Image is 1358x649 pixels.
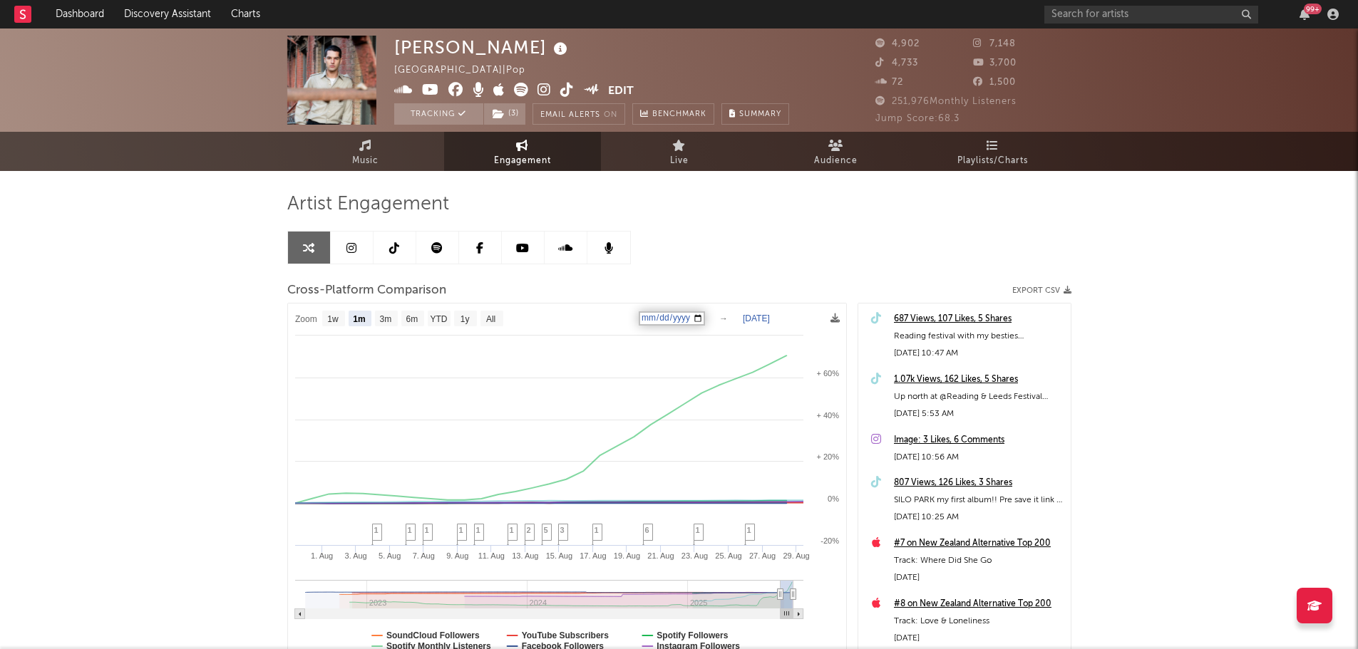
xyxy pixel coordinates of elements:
span: 1 [510,526,514,534]
span: 1 [747,526,751,534]
div: Up north at @Reading & Leeds Festival #balubrigada #leedsfestival #leedsfest #[GEOGRAPHIC_DATA] [894,388,1064,405]
text: 23. Aug [681,551,707,560]
text: + 20% [816,452,839,461]
span: 5 [544,526,548,534]
text: 5. Aug [379,551,401,560]
em: On [604,111,617,119]
text: 3. Aug [344,551,366,560]
div: [DATE] 10:47 AM [894,345,1064,362]
text: + 40% [816,411,839,420]
text: 15. Aug [545,551,572,560]
text: 7. Aug [412,551,434,560]
div: [DATE] [894,630,1064,647]
div: Track: Where Did She Go [894,552,1064,569]
input: Search for artists [1044,6,1258,24]
span: Engagement [494,152,551,170]
span: Music [352,152,379,170]
span: 6 [645,526,649,534]
span: 4,902 [875,39,920,48]
div: [DATE] 10:56 AM [894,449,1064,466]
div: 99 + [1304,4,1322,14]
span: Summary [739,110,781,118]
text: 25. Aug [715,551,741,560]
button: Export CSV [1012,286,1071,295]
div: [DATE] [894,569,1064,586]
button: Email AlertsOn [533,103,625,125]
span: 7,148 [973,39,1016,48]
span: 1 [696,526,700,534]
a: Benchmark [632,103,714,125]
span: 1 [374,526,379,534]
span: 3 [560,526,565,534]
span: ( 3 ) [483,103,526,125]
text: 13. Aug [512,551,538,560]
span: 3,700 [973,58,1017,68]
text: 21. Aug [647,551,674,560]
text: YouTube Subscribers [521,630,609,640]
text: 6m [406,314,418,324]
span: 1 [476,526,480,534]
text: All [485,314,495,324]
a: 807 Views, 126 Likes, 3 Shares [894,474,1064,492]
span: Jump Score: 68.3 [875,114,960,123]
div: [DATE] 10:25 AM [894,509,1064,526]
span: 1 [408,526,412,534]
text: -20% [821,536,839,545]
a: Music [287,132,444,171]
span: Playlists/Charts [957,152,1028,170]
text: 1m [353,314,365,324]
span: Cross-Platform Comparison [287,282,446,299]
button: (3) [484,103,525,125]
text: 1w [327,314,339,324]
text: YTD [430,314,447,324]
text: 17. Aug [580,551,606,560]
span: 1,500 [973,78,1016,87]
div: [DATE] 5:53 AM [894,405,1064,422]
a: 687 Views, 107 Likes, 5 Shares [894,311,1064,328]
span: Benchmark [652,106,706,123]
span: 1 [595,526,599,534]
span: Live [670,152,689,170]
text: 3m [379,314,391,324]
a: Live [601,132,758,171]
span: 1 [425,526,429,534]
text: Spotify Followers [657,630,728,640]
div: Reading festival with my besties #readingfestival #balubrigada #reading2025 @Reading & Leeds Fest... [894,328,1064,345]
div: SILO PARK my first album!! Pre save it link in bio [894,492,1064,509]
text: 27. Aug [749,551,775,560]
div: Track: Love & Loneliness [894,613,1064,630]
a: #7 on New Zealand Alternative Top 200 [894,535,1064,552]
text: SoundCloud Followers [386,630,480,640]
a: Image: 3 Likes, 6 Comments [894,432,1064,449]
div: [GEOGRAPHIC_DATA] | Pop [394,62,542,79]
text: 1. Aug [311,551,333,560]
text: Zoom [295,314,317,324]
text: 9. Aug [446,551,468,560]
span: 1 [459,526,463,534]
span: 4,733 [875,58,918,68]
span: Audience [814,152,858,170]
div: [PERSON_NAME] [394,36,571,59]
a: 1.07k Views, 162 Likes, 5 Shares [894,371,1064,388]
button: 99+ [1300,9,1310,20]
a: Playlists/Charts [915,132,1071,171]
text: 11. Aug [478,551,504,560]
button: Edit [608,83,634,100]
a: Audience [758,132,915,171]
a: Engagement [444,132,601,171]
span: Artist Engagement [287,196,449,213]
span: 72 [875,78,903,87]
text: + 60% [816,369,839,378]
text: → [719,313,728,323]
text: 1y [460,314,469,324]
a: #8 on New Zealand Alternative Top 200 [894,596,1064,613]
span: 251,976 Monthly Listeners [875,97,1017,106]
text: 29. Aug [783,551,809,560]
button: Summary [721,103,789,125]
